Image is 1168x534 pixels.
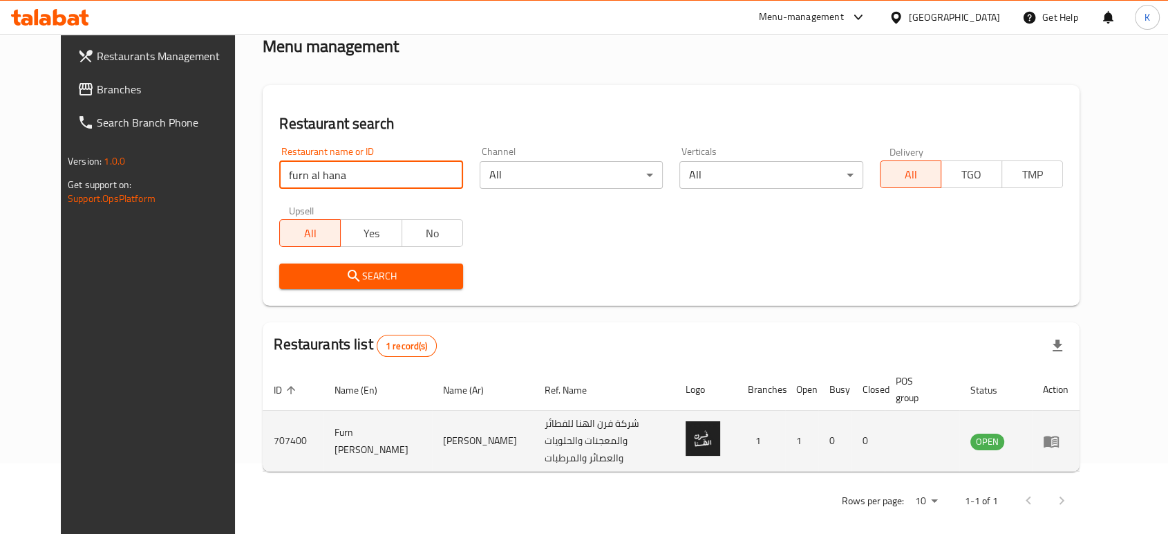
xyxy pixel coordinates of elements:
[851,411,885,472] td: 0
[941,160,1002,188] button: TGO
[1041,329,1074,362] div: Export file
[285,223,335,243] span: All
[279,161,462,189] input: Search for restaurant name or ID..
[274,382,300,398] span: ID
[68,152,102,170] span: Version:
[97,48,245,64] span: Restaurants Management
[737,411,785,472] td: 1
[737,369,785,411] th: Branches
[785,369,818,411] th: Open
[340,219,402,247] button: Yes
[759,9,844,26] div: Menu-management
[408,223,458,243] span: No
[104,152,125,170] span: 1.0.0
[818,369,851,411] th: Busy
[279,264,462,289] button: Search
[402,219,463,247] button: No
[335,382,395,398] span: Name (En)
[279,113,1063,134] h2: Restaurant search
[377,335,437,357] div: Total records count
[851,369,885,411] th: Closed
[675,369,737,411] th: Logo
[68,190,156,208] a: Support.OpsPlatform
[785,411,818,472] td: 1
[263,369,1080,472] table: enhanced table
[970,434,1004,450] span: OPEN
[66,73,256,106] a: Branches
[97,114,245,131] span: Search Branch Phone
[443,382,502,398] span: Name (Ar)
[686,421,720,456] img: Furn Al Hana
[1145,10,1150,25] span: K
[947,165,997,185] span: TGO
[263,35,399,57] h2: Menu management
[1001,160,1063,188] button: TMP
[279,219,341,247] button: All
[346,223,396,243] span: Yes
[965,492,998,510] p: 1-1 of 1
[480,161,663,189] div: All
[323,411,432,472] td: Furn [PERSON_NAME]
[1032,369,1080,411] th: Action
[274,334,436,357] h2: Restaurants list
[290,268,451,285] span: Search
[818,411,851,472] td: 0
[66,39,256,73] a: Restaurants Management
[97,81,245,98] span: Branches
[909,10,1000,25] div: [GEOGRAPHIC_DATA]
[68,176,131,194] span: Get support on:
[880,160,941,188] button: All
[886,165,936,185] span: All
[263,411,323,472] td: 707400
[534,411,675,472] td: شركة فرن الهنا للفطائر والمعجنات والحلويات والعصائر والمرطبات
[432,411,534,472] td: [PERSON_NAME]
[910,491,943,512] div: Rows per page:
[889,147,924,156] label: Delivery
[842,492,904,510] p: Rows per page:
[679,161,863,189] div: All
[970,382,1015,398] span: Status
[289,205,314,215] label: Upsell
[545,382,605,398] span: Ref. Name
[66,106,256,139] a: Search Branch Phone
[377,340,436,353] span: 1 record(s)
[1008,165,1057,185] span: TMP
[896,373,943,406] span: POS group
